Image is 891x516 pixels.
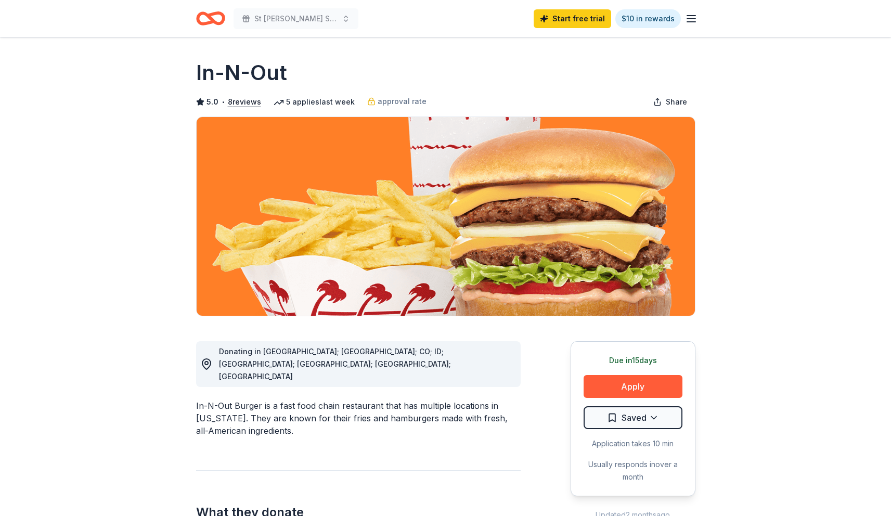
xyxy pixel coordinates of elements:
div: In-N-Out Burger is a fast food chain restaurant that has multiple locations in [US_STATE]. They a... [196,399,521,437]
a: Home [196,6,225,31]
button: St [PERSON_NAME] Spell A Thon [234,8,358,29]
div: Application takes 10 min [584,437,682,450]
h1: In-N-Out [196,58,287,87]
button: Share [645,92,695,112]
a: Start free trial [534,9,611,28]
div: 5 applies last week [274,96,355,108]
span: 5.0 [206,96,218,108]
span: Donating in [GEOGRAPHIC_DATA]; [GEOGRAPHIC_DATA]; CO; ID; [GEOGRAPHIC_DATA]; [GEOGRAPHIC_DATA]; [... [219,347,451,381]
button: Apply [584,375,682,398]
div: Usually responds in over a month [584,458,682,483]
span: Share [666,96,687,108]
a: approval rate [367,95,427,108]
span: Saved [622,411,647,424]
img: Image for In-N-Out [197,117,695,316]
span: • [221,98,225,106]
button: 8reviews [228,96,261,108]
a: $10 in rewards [615,9,681,28]
span: St [PERSON_NAME] Spell A Thon [254,12,338,25]
span: approval rate [378,95,427,108]
button: Saved [584,406,682,429]
div: Due in 15 days [584,354,682,367]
